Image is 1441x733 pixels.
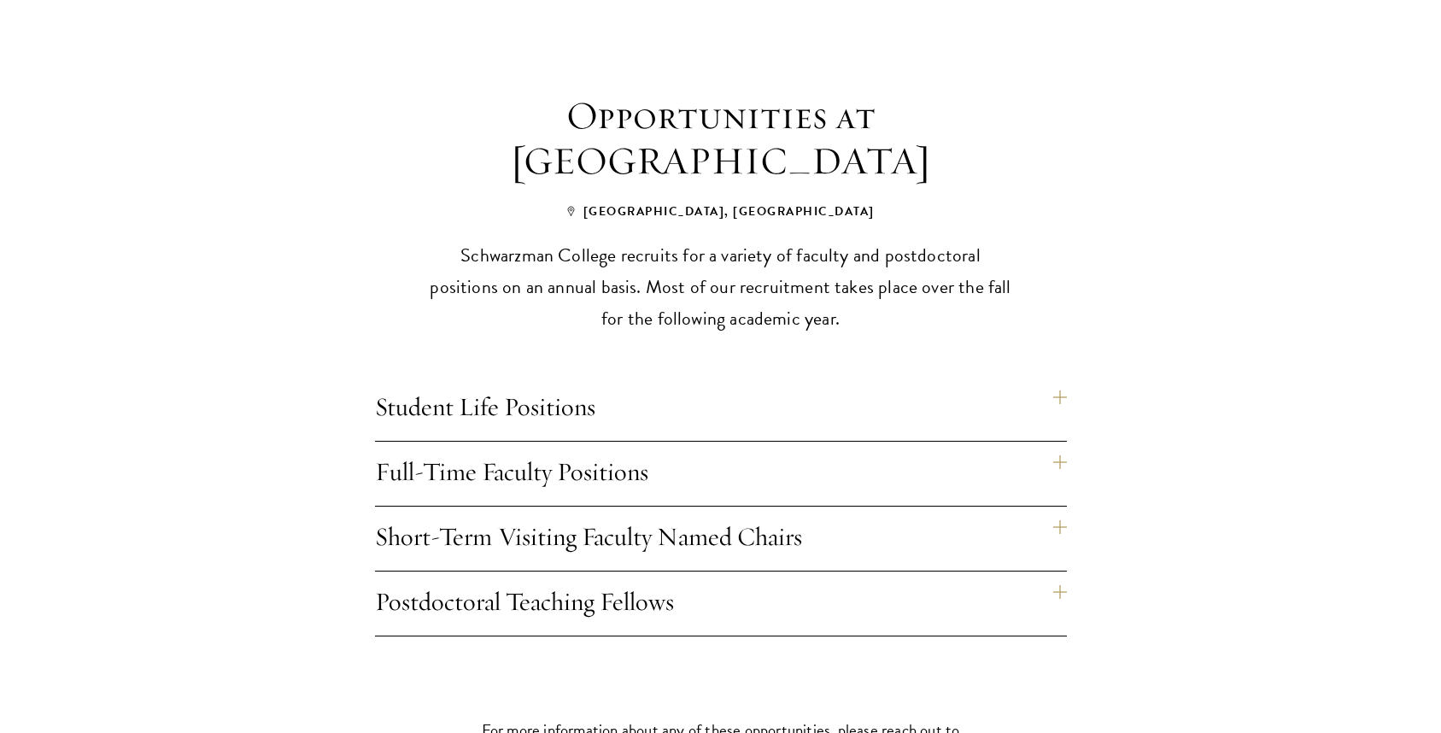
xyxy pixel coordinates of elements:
h4: Short-Term Visiting Faculty Named Chairs [375,507,1067,571]
h3: Opportunities at [GEOGRAPHIC_DATA] [405,93,1037,184]
p: Schwarzman College recruits for a variety of faculty and postdoctoral positions on an annual basi... [426,239,1016,334]
h4: Full-Time Faculty Positions [375,442,1067,506]
span: [GEOGRAPHIC_DATA], [GEOGRAPHIC_DATA] [567,202,875,220]
h4: Postdoctoral Teaching Fellows [375,572,1067,636]
h4: Student Life Positions [375,377,1067,441]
